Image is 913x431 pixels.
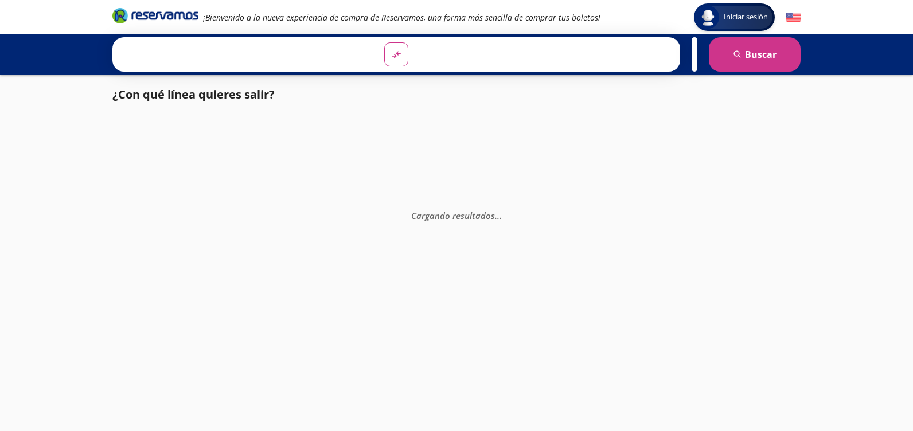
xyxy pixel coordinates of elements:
[495,210,497,221] span: .
[497,210,500,221] span: .
[500,210,502,221] span: .
[112,7,198,28] a: Brand Logo
[203,12,600,23] em: ¡Bienvenido a la nueva experiencia de compra de Reservamos, una forma más sencilla de comprar tus...
[411,210,502,221] em: Cargando resultados
[786,10,801,25] button: English
[709,37,801,72] button: Buscar
[112,86,275,103] p: ¿Con qué línea quieres salir?
[719,11,772,23] span: Iniciar sesión
[112,7,198,24] i: Brand Logo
